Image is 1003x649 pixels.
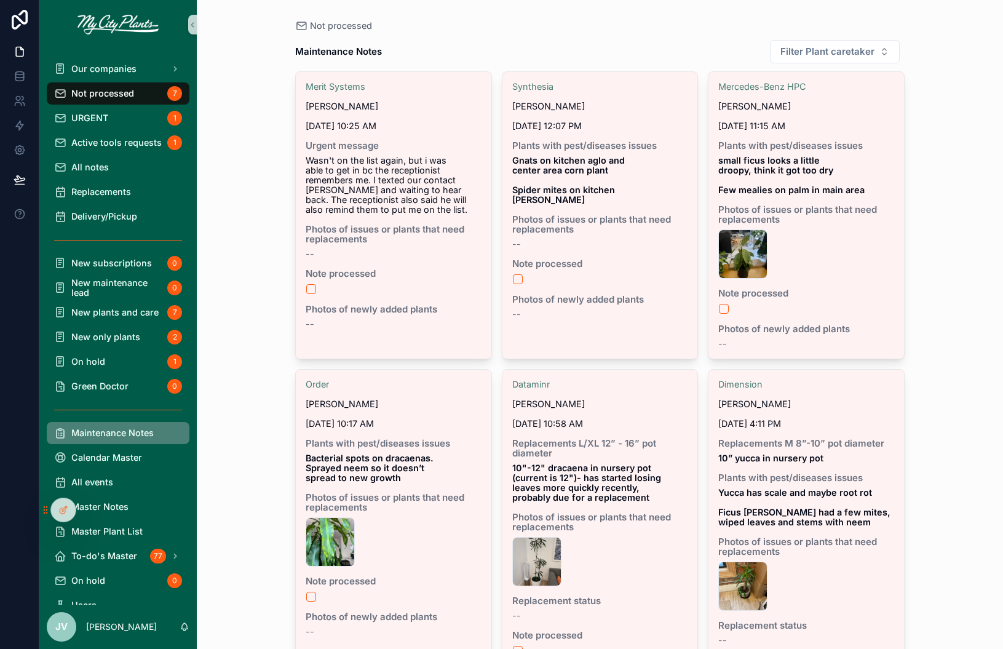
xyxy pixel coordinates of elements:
[512,419,688,429] span: [DATE] 10:58 AM
[71,428,154,438] span: Maintenance Notes
[295,71,492,359] a: Merit Systems[PERSON_NAME][DATE] 10:25 AMUrgent messageWasn't on the list again, but i was able t...
[718,141,894,151] span: Plants with pest/diseases issues
[167,305,182,320] div: 7
[718,324,894,334] span: Photos of newly added plants
[150,549,166,563] div: 77
[47,351,189,373] a: On hold1
[47,132,189,154] a: Active tools requests1
[306,627,314,637] span: --
[306,439,482,448] span: Plants with pest/diseases issues
[502,71,699,359] a: Synthesia[PERSON_NAME][DATE] 12:07 PMPlants with pest/diseases issuesGnats on kitchen aglo and ce...
[295,43,382,60] h1: Maintenance Notes
[39,49,197,605] div: scrollable content
[718,419,894,429] span: [DATE] 4:11 PM
[86,621,157,633] p: [PERSON_NAME]
[718,205,894,225] span: Photos of issues or plants that need replacements
[512,309,521,319] span: --
[47,82,189,105] a: Not processed7
[47,594,189,616] a: Users
[512,380,550,389] a: Dataminr
[167,573,182,588] div: 0
[71,258,152,268] span: New subscriptions
[718,439,894,448] span: Replacements M 8”-10” pot diameter
[71,600,97,610] span: Users
[71,551,137,561] span: To-do's Master
[71,162,109,172] span: All notes
[167,86,182,101] div: 7
[306,493,482,512] span: Photos of issues or plants that need replacements
[71,187,131,197] span: Replacements
[47,375,189,397] a: Green Doctor0
[47,252,189,274] a: New subscriptions0
[47,301,189,324] a: New plants and care7
[71,138,162,148] span: Active tools requests
[47,471,189,493] a: All events
[310,20,372,32] span: Not processed
[512,82,553,92] span: Synthesia
[71,113,108,123] span: URGENT
[71,477,113,487] span: All events
[71,527,143,536] span: Master Plant List
[71,502,129,512] span: Master Notes
[71,381,129,391] span: Green Doctor
[47,205,189,228] a: Delivery/Pickup
[718,621,894,631] span: Replacement status
[167,354,182,369] div: 1
[306,319,314,329] span: --
[718,487,893,527] strong: Yucca has scale and maybe root rot Ficus [PERSON_NAME] had a few mites, wiped leaves and stems wi...
[47,520,189,543] a: Master Plant List
[708,71,905,359] a: Mercedes-Benz HPC[PERSON_NAME][DATE] 11:15 AMPlants with pest/diseases issuessmall ficus looks a ...
[47,58,189,80] a: Our companies
[306,102,378,111] span: [PERSON_NAME]
[47,181,189,203] a: Replacements
[718,473,894,483] span: Plants with pest/diseases issues
[306,269,482,279] span: Note processed
[306,419,482,429] span: [DATE] 10:17 AM
[77,15,159,34] img: App logo
[167,379,182,394] div: 0
[718,380,763,389] span: Dimension
[71,89,134,98] span: Not processed
[71,64,137,74] span: Our companies
[718,155,865,195] strong: small ficus looks a little droopy, think it got too dry Few mealies on palm in main area
[71,357,105,367] span: On hold
[512,295,688,305] span: Photos of newly added plants
[306,305,482,314] span: Photos of newly added plants
[512,215,688,234] span: Photos of issues or plants that need replacements
[306,82,365,92] a: Merit Systems
[71,576,105,586] span: On hold
[47,545,189,567] a: To-do's Master77
[167,111,182,125] div: 1
[718,399,791,409] span: [PERSON_NAME]
[718,121,894,131] span: [DATE] 11:15 AM
[512,631,688,640] span: Note processed
[512,102,585,111] span: [PERSON_NAME]
[71,308,159,317] span: New plants and care
[718,102,791,111] span: [PERSON_NAME]
[306,141,482,151] span: Urgent message
[512,439,688,458] span: Replacements L/XL 12” - 16” pot diameter
[306,380,329,389] a: Order
[47,277,189,299] a: New maintenance lead0
[47,447,189,469] a: Calendar Master
[718,635,727,645] span: --
[306,156,482,215] span: Wasn't on the list again, but i was able to get in bc the receptionist remembers me. I texted our...
[306,399,378,409] span: [PERSON_NAME]
[512,259,688,269] span: Note processed
[47,107,189,129] a: URGENT1
[47,570,189,592] a: On hold0
[512,463,664,503] strong: 10"-12" dracaena in nursery pot (current is 12")- has started losing leaves more quickly recently...
[47,422,189,444] a: Maintenance Notes
[512,141,688,151] span: Plants with pest/diseases issues
[71,453,142,463] span: Calendar Master
[47,156,189,178] a: All notes
[306,576,482,586] span: Note processed
[512,121,688,131] span: [DATE] 12:07 PM
[718,82,806,92] span: Mercedes-Benz HPC
[512,611,521,621] span: --
[718,339,727,349] span: --
[306,612,482,622] span: Photos of newly added plants
[306,249,314,259] span: --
